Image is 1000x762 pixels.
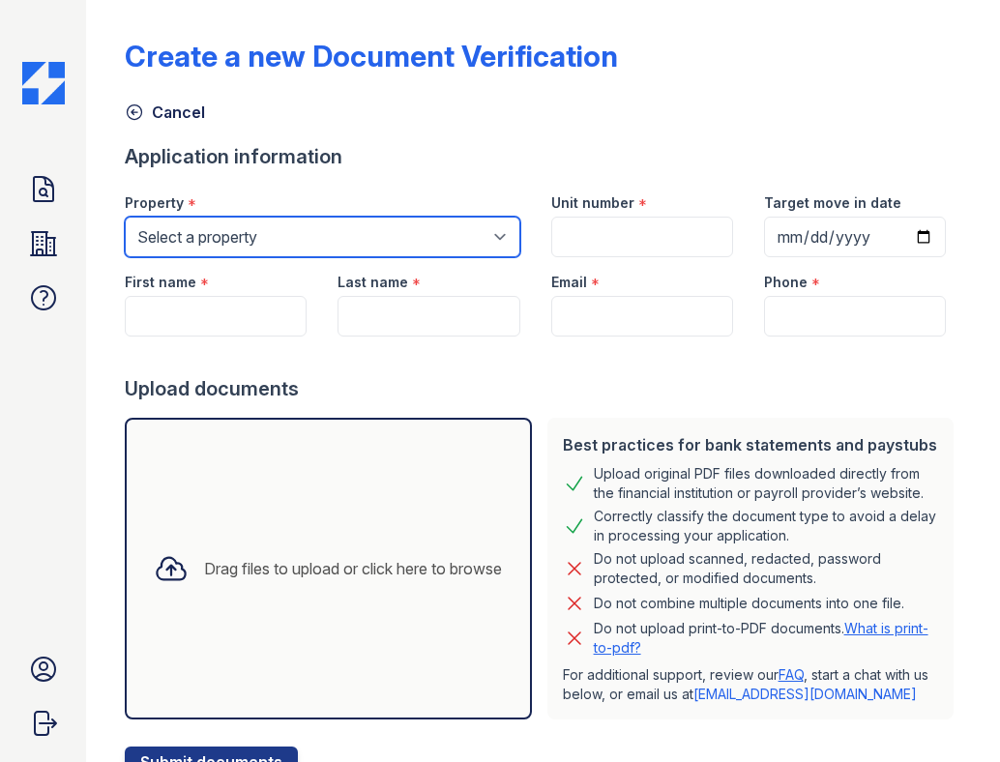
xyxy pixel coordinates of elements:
div: Create a new Document Verification [125,39,618,73]
div: Application information [125,143,961,170]
label: First name [125,273,196,292]
div: Upload documents [125,375,961,402]
p: Do not upload print-to-PDF documents. [594,619,939,658]
div: Drag files to upload or click here to browse [204,557,502,580]
label: Unit number [551,193,634,213]
a: [EMAIL_ADDRESS][DOMAIN_NAME] [693,686,917,702]
a: FAQ [779,666,804,683]
div: Upload original PDF files downloaded directly from the financial institution or payroll provider’... [594,464,939,503]
img: CE_Icon_Blue-c292c112584629df590d857e76928e9f676e5b41ef8f769ba2f05ee15b207248.png [22,62,65,104]
label: Phone [764,273,808,292]
div: Correctly classify the document type to avoid a delay in processing your application. [594,507,939,545]
a: Cancel [125,101,205,124]
label: Property [125,193,184,213]
p: For additional support, review our , start a chat with us below, or email us at [563,665,939,704]
div: Do not combine multiple documents into one file. [594,592,904,615]
label: Target move in date [764,193,901,213]
div: Best practices for bank statements and paystubs [563,433,939,456]
label: Last name [338,273,408,292]
div: Do not upload scanned, redacted, password protected, or modified documents. [594,549,939,588]
label: Email [551,273,587,292]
